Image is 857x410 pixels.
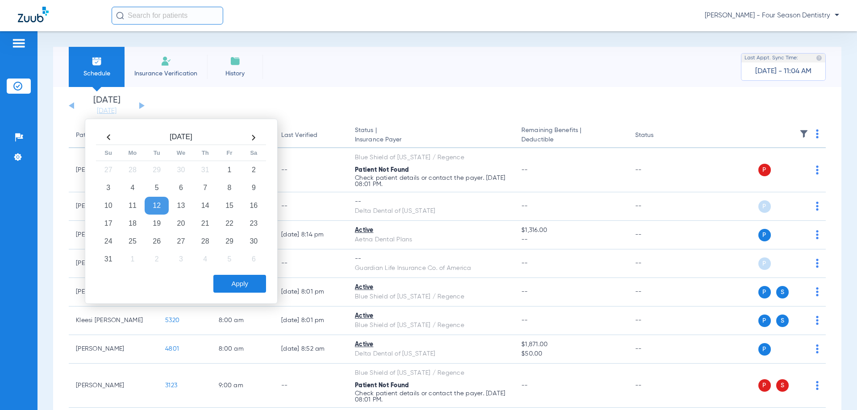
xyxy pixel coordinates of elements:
span: Schedule [75,69,118,78]
td: -- [628,335,688,364]
span: S [776,286,789,298]
div: Last Verified [281,131,341,140]
td: [DATE] 8:52 AM [274,335,348,364]
div: Delta Dental of [US_STATE] [355,349,507,359]
span: Deductible [521,135,620,145]
div: -- [355,197,507,207]
td: -- [274,249,348,278]
span: P [758,257,771,270]
td: -- [274,364,348,408]
span: $1,871.00 [521,340,620,349]
th: [DATE] [121,130,241,145]
td: [DATE] 8:01 PM [274,278,348,306]
img: group-dot-blue.svg [816,166,819,174]
td: 8:00 AM [212,306,274,335]
span: [PERSON_NAME] - Four Season Dentistry [705,11,839,20]
div: Patient Name [76,131,151,140]
button: Apply [213,275,266,293]
div: Blue Shield of [US_STATE] / Regence [355,321,507,330]
span: -- [521,167,528,173]
td: -- [628,278,688,306]
td: Kleesi [PERSON_NAME] [69,306,158,335]
img: Zuub Logo [18,7,49,22]
span: 5320 [165,317,179,323]
img: Manual Insurance Verification [161,56,171,66]
span: -- [521,382,528,389]
span: P [758,200,771,213]
img: History [230,56,241,66]
div: Active [355,340,507,349]
th: Status | [348,123,514,148]
td: -- [628,221,688,249]
img: last sync help info [816,55,822,61]
td: -- [274,148,348,192]
img: hamburger-icon [12,38,26,49]
span: P [758,286,771,298]
div: Active [355,226,507,235]
span: $1,316.00 [521,226,620,235]
td: -- [274,192,348,221]
td: -- [628,148,688,192]
span: Insurance Payer [355,135,507,145]
iframe: Chat Widget [812,367,857,410]
div: Blue Shield of [US_STATE] / Regence [355,369,507,378]
span: History [214,69,256,78]
img: group-dot-blue.svg [816,202,819,211]
div: Last Verified [281,131,317,140]
span: S [776,315,789,327]
img: group-dot-blue.svg [816,259,819,268]
span: -- [521,260,528,266]
li: [DATE] [80,96,133,116]
div: Active [355,311,507,321]
span: P [758,343,771,356]
img: group-dot-blue.svg [816,129,819,138]
span: 4801 [165,346,179,352]
img: filter.svg [799,129,808,138]
div: Blue Shield of [US_STATE] / Regence [355,292,507,302]
span: Insurance Verification [131,69,200,78]
td: -- [628,364,688,408]
span: Patient Not Found [355,382,409,389]
span: S [776,379,789,392]
td: 8:00 AM [212,335,274,364]
span: P [758,315,771,327]
td: 9:00 AM [212,364,274,408]
td: [PERSON_NAME] [69,335,158,364]
th: Status [628,123,688,148]
img: group-dot-blue.svg [816,316,819,325]
span: [DATE] - 11:04 AM [755,67,811,76]
div: Guardian Life Insurance Co. of America [355,264,507,273]
span: -- [521,203,528,209]
div: Aetna Dental Plans [355,235,507,244]
img: group-dot-blue.svg [816,230,819,239]
a: [DATE] [80,107,133,116]
td: [DATE] 8:14 PM [274,221,348,249]
img: Schedule [92,56,102,66]
img: group-dot-blue.svg [816,287,819,296]
td: -- [628,306,688,335]
div: -- [355,254,507,264]
td: [DATE] 8:01 PM [274,306,348,335]
span: 3123 [165,382,177,389]
input: Search for patients [112,7,223,25]
span: $50.00 [521,349,620,359]
span: Last Appt. Sync Time: [745,54,798,62]
span: -- [521,235,620,244]
span: P [758,229,771,241]
p: Check patient details or contact the payer. [DATE] 08:01 PM. [355,175,507,187]
td: -- [628,249,688,278]
td: -- [628,192,688,221]
th: Remaining Benefits | [514,123,628,148]
span: P [758,164,771,176]
div: Active [355,283,507,292]
p: Check patient details or contact the payer. [DATE] 08:01 PM. [355,390,507,403]
span: P [758,379,771,392]
img: Search Icon [116,12,124,20]
span: -- [521,317,528,323]
div: Patient Name [76,131,115,140]
span: -- [521,289,528,295]
td: [PERSON_NAME] [69,364,158,408]
span: Patient Not Found [355,167,409,173]
div: Blue Shield of [US_STATE] / Regence [355,153,507,162]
